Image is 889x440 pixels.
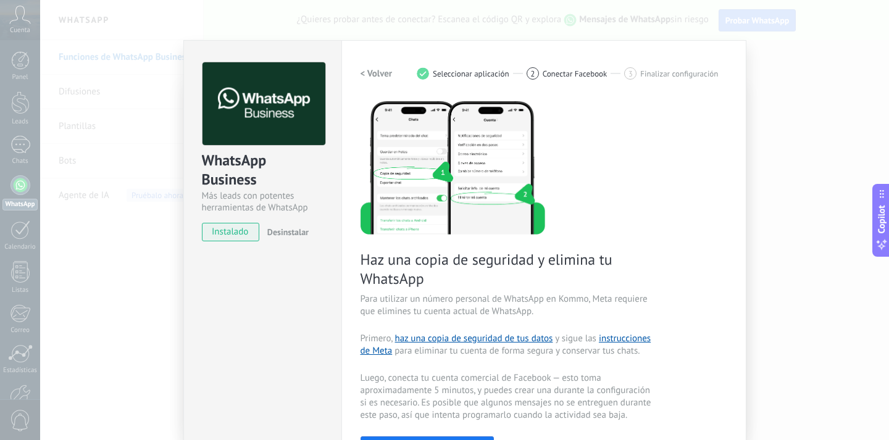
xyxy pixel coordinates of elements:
[361,333,651,357] a: instrucciones de Meta
[433,69,509,78] span: Seleccionar aplicación
[530,68,535,79] span: 2
[267,226,309,238] span: Desinstalar
[361,68,393,80] h2: < Volver
[361,62,393,85] button: < Volver
[628,68,633,79] span: 3
[361,99,545,235] img: delete personal phone
[361,250,654,288] span: Haz una copia de seguridad y elimina tu WhatsApp
[262,223,309,241] button: Desinstalar
[202,62,325,146] img: logo_main.png
[394,333,553,344] a: haz una copia de seguridad de tus datos
[875,205,888,233] span: Copilot
[202,151,323,190] div: WhatsApp Business
[543,69,607,78] span: Conectar Facebook
[640,69,718,78] span: Finalizar configuración
[361,293,654,318] span: Para utilizar un número personal de WhatsApp en Kommo, Meta requiere que elimines tu cuenta actua...
[202,223,259,241] span: instalado
[361,333,654,357] span: Primero, y sigue las para eliminar tu cuenta de forma segura y conservar tus chats.
[202,190,323,214] div: Más leads con potentes herramientas de WhatsApp
[361,372,654,421] span: Luego, conecta tu cuenta comercial de Facebook — esto toma aproximadamente 5 minutos, y puedes cr...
